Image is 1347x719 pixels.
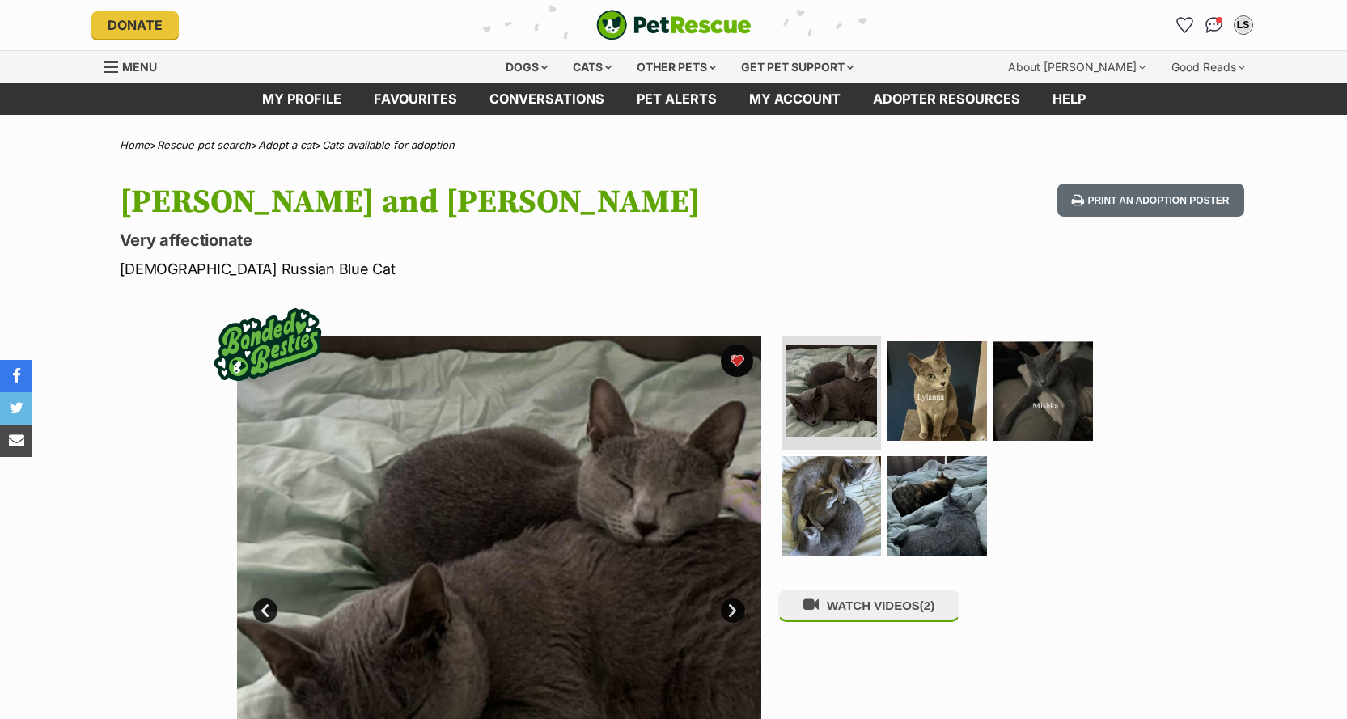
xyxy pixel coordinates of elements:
a: Cats available for adoption [322,138,455,151]
ul: Account quick links [1172,12,1256,38]
p: [DEMOGRAPHIC_DATA] Russian Blue Cat [120,258,804,280]
div: Dogs [494,51,559,83]
a: Home [120,138,150,151]
div: > > > [79,139,1269,151]
a: Favourites [1172,12,1198,38]
img: Photo of Lylanna And Mishka [782,456,881,556]
a: Adopt a cat [258,138,315,151]
a: Pet alerts [621,83,733,115]
a: My profile [246,83,358,115]
img: chat-41dd97257d64d25036548639549fe6c8038ab92f7586957e7f3b1b290dea8141.svg [1205,17,1222,33]
span: (2) [920,598,934,612]
div: Other pets [625,51,727,83]
img: Photo of Lylanna And Mishka [993,341,1093,441]
img: Photo of Lylanna And Mishka [786,345,877,437]
span: Menu [122,60,157,74]
a: My account [733,83,857,115]
a: Favourites [358,83,473,115]
a: Next [721,598,745,623]
a: Conversations [1201,12,1227,38]
a: Help [1036,83,1102,115]
h1: [PERSON_NAME] and [PERSON_NAME] [120,184,804,221]
img: bonded besties [203,280,333,409]
button: favourite [721,345,753,377]
a: Menu [104,51,168,80]
img: Photo of Lylanna And Mishka [887,456,987,556]
a: conversations [473,83,621,115]
div: About [PERSON_NAME] [997,51,1157,83]
div: Cats [561,51,623,83]
a: Prev [253,598,277,623]
p: Very affectionate [120,229,804,252]
a: Rescue pet search [157,138,251,151]
div: Get pet support [730,51,865,83]
button: My account [1231,12,1256,38]
a: PetRescue [596,10,752,40]
button: Print an adoption poster [1057,184,1243,217]
button: WATCH VIDEOS(2) [778,590,959,621]
div: Good Reads [1160,51,1256,83]
img: logo-cat-932fe2b9b8326f06289b0f2fb663e598f794de774fb13d1741a6617ecf9a85b4.svg [596,10,752,40]
a: Donate [91,11,179,39]
div: LS [1235,17,1252,33]
img: Photo of Lylanna And Mishka [887,341,987,441]
a: Adopter resources [857,83,1036,115]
